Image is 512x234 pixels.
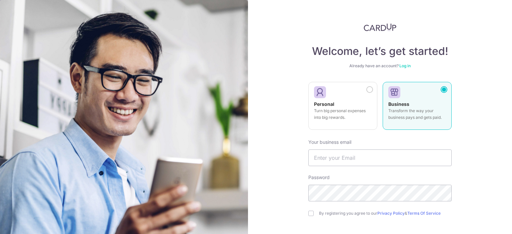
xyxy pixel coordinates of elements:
[308,139,351,145] label: Your business email
[308,45,452,58] h4: Welcome, let’s get started!
[407,211,441,216] a: Terms Of Service
[399,63,411,68] a: Log in
[314,101,334,107] strong: Personal
[319,211,452,216] label: By registering you agree to our &
[308,63,452,69] div: Already have an account?
[314,108,372,121] p: Turn big personal expenses into big rewards.
[377,211,405,216] a: Privacy Policy
[364,23,396,31] img: CardUp Logo
[383,82,452,134] a: Business Transform the way your business pays and gets paid.
[308,174,330,181] label: Password
[308,82,377,134] a: Personal Turn big personal expenses into big rewards.
[388,101,409,107] strong: Business
[308,149,452,166] input: Enter your Email
[388,108,446,121] p: Transform the way your business pays and gets paid.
